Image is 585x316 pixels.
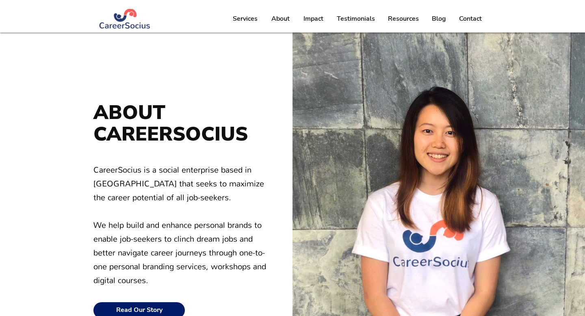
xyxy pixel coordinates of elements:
[381,9,425,29] a: Resources
[116,306,162,314] span: Read Our Story
[330,9,381,29] a: Testimonials
[296,9,330,29] a: Impact
[264,9,296,29] a: About
[384,9,423,29] p: Resources
[93,165,266,286] span: CareerSocius is a social enterprise based in [GEOGRAPHIC_DATA] that seeks to maximize the career ...
[229,9,262,29] p: Services
[267,9,294,29] p: About
[452,9,488,29] a: Contact
[333,9,379,29] p: Testimonials
[425,9,452,29] a: Blog
[428,9,450,29] p: Blog
[99,9,151,29] img: Logo Blue (#283972) png.png
[455,9,486,29] p: Contact
[93,99,248,147] span: ABOUT CAREERSOCIUS
[226,9,264,29] a: Services
[226,9,488,29] nav: Site
[299,9,327,29] p: Impact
